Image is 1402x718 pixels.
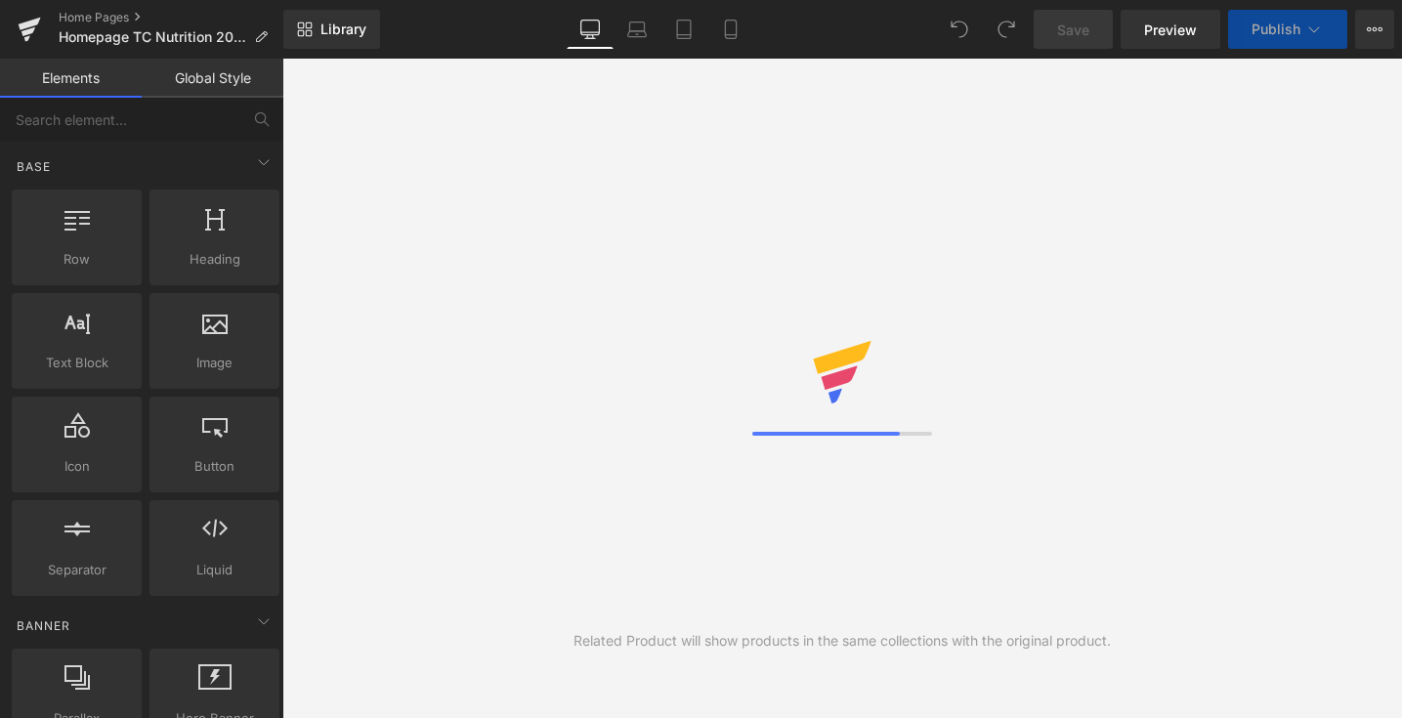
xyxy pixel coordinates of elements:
[15,157,53,176] span: Base
[18,456,136,477] span: Icon
[155,353,274,373] span: Image
[142,59,283,98] a: Global Style
[987,10,1026,49] button: Redo
[1252,21,1300,37] span: Publish
[18,560,136,580] span: Separator
[15,616,72,635] span: Banner
[567,10,614,49] a: Desktop
[1144,20,1197,40] span: Preview
[660,10,707,49] a: Tablet
[18,249,136,270] span: Row
[1228,10,1347,49] button: Publish
[18,353,136,373] span: Text Block
[1121,10,1220,49] a: Preview
[707,10,754,49] a: Mobile
[614,10,660,49] a: Laptop
[1057,20,1089,40] span: Save
[574,630,1111,652] div: Related Product will show products in the same collections with the original product.
[59,29,246,45] span: Homepage TC Nutrition 2021
[320,21,366,38] span: Library
[155,249,274,270] span: Heading
[155,456,274,477] span: Button
[1355,10,1394,49] button: More
[155,560,274,580] span: Liquid
[940,10,979,49] button: Undo
[59,10,283,25] a: Home Pages
[283,10,380,49] a: New Library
